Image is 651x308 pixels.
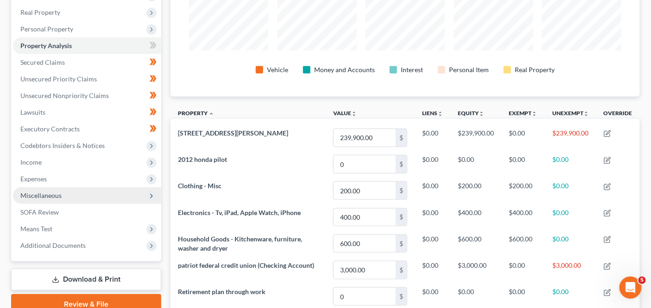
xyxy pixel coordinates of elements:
[20,208,59,216] span: SOFA Review
[545,204,596,230] td: $0.00
[13,37,161,54] a: Property Analysis
[13,104,161,121] a: Lawsuits
[450,124,501,151] td: $239,900.00
[20,225,52,233] span: Means Test
[396,261,407,279] div: $
[396,235,407,253] div: $
[13,121,161,137] a: Executory Contracts
[178,261,314,269] span: patriot federal credit union (Checking Account)
[531,111,537,117] i: unfold_more
[450,257,501,283] td: $3,000.00
[396,129,407,147] div: $
[20,241,86,249] span: Additional Documents
[501,151,545,177] td: $0.00
[20,75,97,83] span: Unsecured Priority Claims
[501,257,545,283] td: $0.00
[20,92,109,99] span: Unsecured Nonpriority Claims
[334,288,396,305] input: 0.00
[334,235,396,253] input: 0.00
[20,142,105,149] span: Codebtors Insiders & Notices
[178,155,227,163] span: 2012 honda pilot
[450,151,501,177] td: $0.00
[13,71,161,87] a: Unsecured Priority Claims
[401,65,423,74] div: Interest
[396,209,407,226] div: $
[20,125,80,133] span: Executory Contracts
[458,110,484,117] a: Equityunfold_more
[178,182,221,190] span: Clothing - Misc
[20,25,73,33] span: Personal Property
[178,288,265,296] span: Retirement plan through work
[13,204,161,221] a: SOFA Review
[596,104,640,125] th: Override
[20,175,47,183] span: Expenses
[501,204,545,230] td: $400.00
[450,204,501,230] td: $400.00
[178,129,288,137] span: [STREET_ADDRESS][PERSON_NAME]
[20,108,45,116] span: Lawsuits
[396,182,407,199] div: $
[20,58,65,66] span: Secured Claims
[509,110,537,117] a: Exemptunfold_more
[11,269,161,290] a: Download & Print
[501,124,545,151] td: $0.00
[437,111,443,117] i: unfold_more
[415,178,450,204] td: $0.00
[545,124,596,151] td: $239,900.00
[415,204,450,230] td: $0.00
[638,277,646,284] span: 5
[333,110,357,117] a: Valueunfold_more
[334,155,396,173] input: 0.00
[178,235,302,252] span: Household Goods - Kitchenware, furniture, washer and dryer
[209,111,214,117] i: expand_less
[479,111,484,117] i: unfold_more
[20,8,60,16] span: Real Property
[450,178,501,204] td: $200.00
[545,151,596,177] td: $0.00
[13,54,161,71] a: Secured Claims
[20,191,62,199] span: Miscellaneous
[396,155,407,173] div: $
[515,65,555,74] div: Real Property
[449,65,489,74] div: Personal Item
[314,65,375,74] div: Money and Accounts
[415,151,450,177] td: $0.00
[178,209,301,216] span: Electronics - Tv, iPad, Apple Watch, iPhone
[20,158,42,166] span: Income
[267,65,288,74] div: Vehicle
[351,111,357,117] i: unfold_more
[450,230,501,257] td: $600.00
[396,288,407,305] div: $
[415,124,450,151] td: $0.00
[583,111,589,117] i: unfold_more
[501,178,545,204] td: $200.00
[545,178,596,204] td: $0.00
[334,209,396,226] input: 0.00
[415,257,450,283] td: $0.00
[422,110,443,117] a: Liensunfold_more
[334,261,396,279] input: 0.00
[552,110,589,117] a: Unexemptunfold_more
[619,277,642,299] iframe: Intercom live chat
[334,129,396,147] input: 0.00
[178,110,214,117] a: Property expand_less
[13,87,161,104] a: Unsecured Nonpriority Claims
[20,42,72,49] span: Property Analysis
[545,257,596,283] td: $3,000.00
[501,230,545,257] td: $600.00
[545,230,596,257] td: $0.00
[334,182,396,199] input: 0.00
[415,230,450,257] td: $0.00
